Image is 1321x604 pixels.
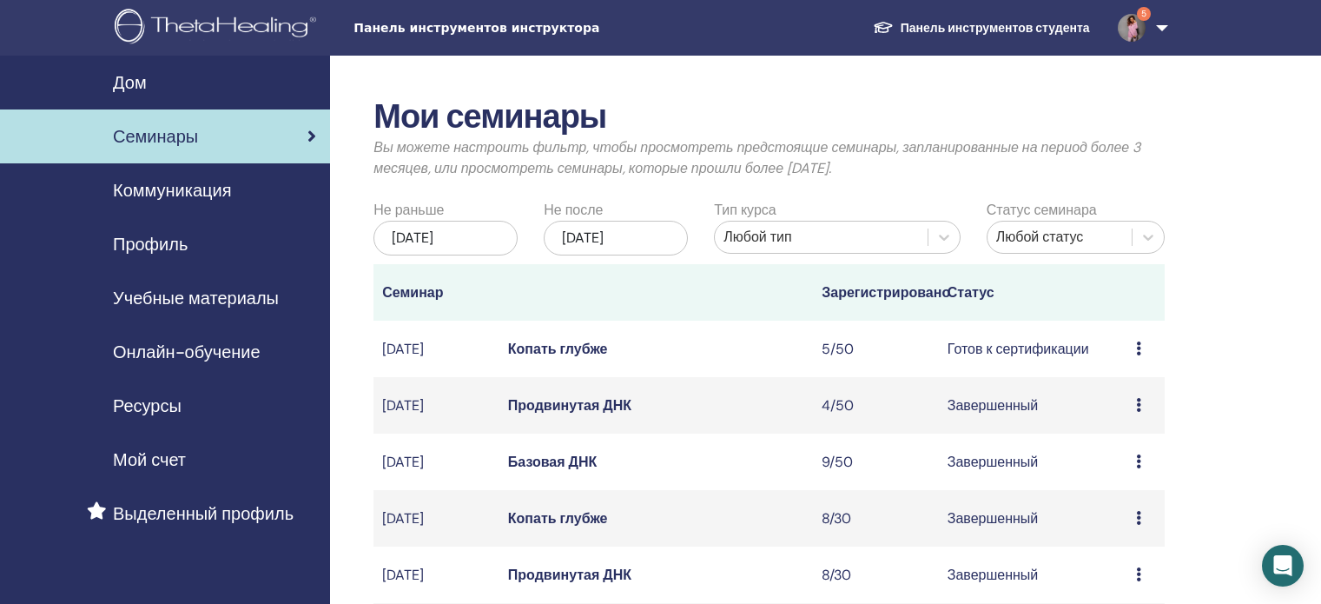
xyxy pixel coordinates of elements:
[508,396,631,415] a: Продвинутая ДНК
[373,95,606,138] font: Мои семинары
[373,138,1140,177] font: Вы можете настроить фильтр, чтобы просмотреть предстоящие семинары, запланированные на период бол...
[113,395,182,417] font: Ресурсы
[113,448,186,471] font: Мой счет
[822,509,851,528] font: 8/30
[508,566,631,584] a: Продвинутая ДНК
[382,453,424,471] font: [DATE]
[901,20,1090,36] font: Панель инструментов студента
[822,453,853,471] font: 9/50
[723,228,791,246] font: Любой тип
[113,502,294,525] font: Выделенный профиль
[1118,14,1146,42] img: default.jpg
[544,201,603,219] font: Не после
[948,453,1039,471] font: Завершенный
[822,340,854,358] font: 5/50
[1262,545,1304,587] div: Open Intercom Messenger
[822,283,950,302] font: Зарегистрировано
[714,201,776,219] font: Тип курса
[508,340,608,358] a: Копать глубже
[508,453,598,471] a: Базовая ДНК
[382,566,424,584] font: [DATE]
[822,396,854,415] font: 4/50
[382,509,424,528] font: [DATE]
[822,566,851,584] font: 8/30
[948,566,1039,584] font: Завершенный
[873,20,894,35] img: graduation-cap-white.svg
[113,233,188,256] font: Профиль
[996,228,1084,246] font: Любой статус
[382,283,443,302] font: Семинар
[373,201,444,219] font: Не раньше
[113,287,279,309] font: Учебные материалы
[382,396,424,415] font: [DATE]
[948,509,1039,528] font: Завершенный
[113,71,147,94] font: Дом
[392,229,433,247] font: [DATE]
[948,283,994,302] font: Статус
[113,179,231,202] font: Коммуникация
[508,509,608,528] a: Копать глубже
[115,9,322,48] img: logo.png
[859,11,1104,44] a: Панель инструментов студента
[382,340,424,358] font: [DATE]
[113,125,198,148] font: Семинары
[948,396,1039,415] font: Завершенный
[987,201,1097,219] font: Статус семинара
[113,341,261,363] font: Онлайн-обучение
[948,340,1089,358] font: Готов к сертификации
[353,21,599,35] font: Панель инструментов инструктора
[562,229,604,247] font: [DATE]
[1141,8,1146,19] font: 5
